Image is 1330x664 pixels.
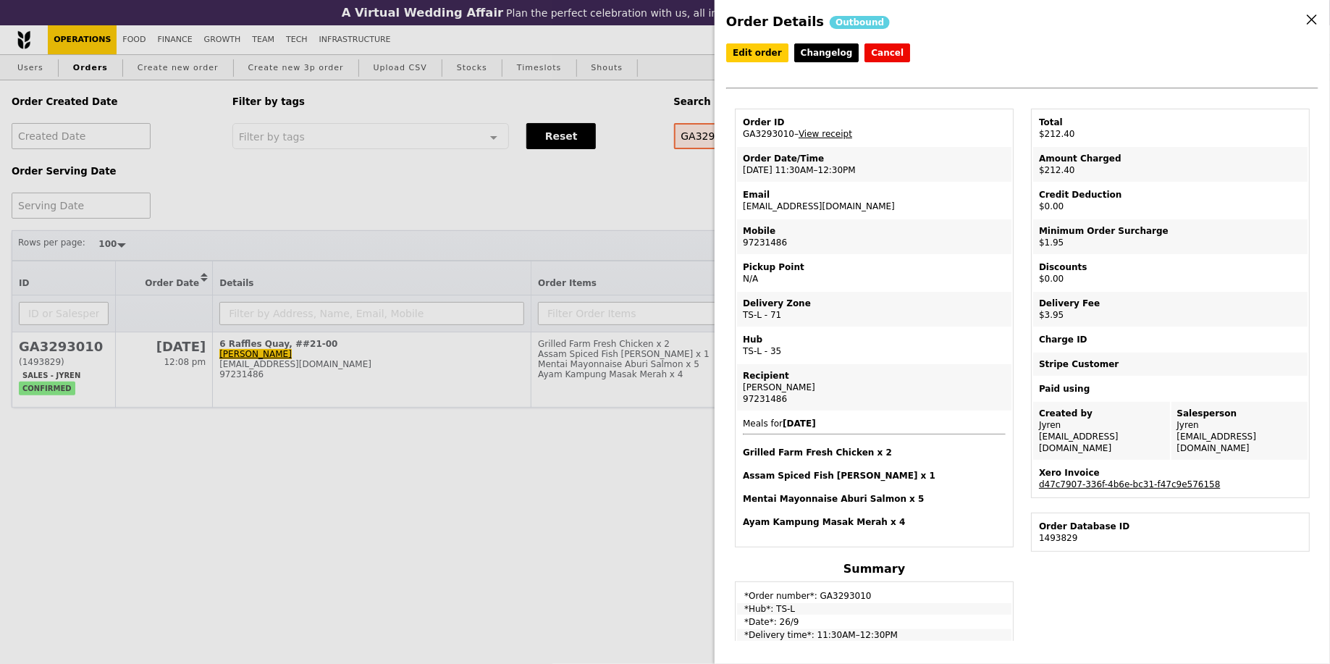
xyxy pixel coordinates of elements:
[726,43,788,62] a: Edit order
[737,111,1011,146] td: GA3293010
[743,334,1006,345] div: Hub
[1039,189,1302,201] div: Credit Deduction
[743,261,1006,273] div: Pickup Point
[1033,256,1308,290] td: $0.00
[1033,183,1308,218] td: $0.00
[1039,261,1302,273] div: Discounts
[743,470,1006,482] h4: Assam Spiced Fish [PERSON_NAME] x 1
[830,16,890,29] div: Outbound
[1033,147,1308,182] td: $212.40
[743,225,1006,237] div: Mobile
[743,153,1006,164] div: Order Date/Time
[743,447,1006,458] h4: Grilled Farm Fresh Chicken x 2
[737,328,1011,363] td: TS-L - 35
[743,298,1006,309] div: Delivery Zone
[1039,298,1302,309] div: Delivery Fee
[743,370,1006,382] div: Recipient
[726,14,824,29] span: Order Details
[743,419,1006,528] span: Meals for
[737,219,1011,254] td: 97231486
[737,603,1011,615] td: *Hub*: TS-L
[1033,515,1308,550] td: 1493829
[737,292,1011,327] td: TS-L - 71
[737,183,1011,218] td: [EMAIL_ADDRESS][DOMAIN_NAME]
[737,616,1011,628] td: *Date*: 26/9
[1039,408,1164,419] div: Created by
[737,147,1011,182] td: [DATE] 11:30AM–12:30PM
[1039,358,1302,370] div: Stripe Customer
[1033,111,1308,146] td: $212.40
[1039,334,1302,345] div: Charge ID
[799,129,852,139] a: View receipt
[743,493,1006,505] h4: Mentai Mayonnaise Aburi Salmon x 5
[737,584,1011,602] td: *Order number*: GA3293010
[1177,408,1302,419] div: Salesperson
[743,382,1006,393] div: [PERSON_NAME]
[1033,219,1308,254] td: $1.95
[794,43,859,62] a: Changelog
[735,562,1014,576] h4: Summary
[743,189,1006,201] div: Email
[864,43,910,62] button: Cancel
[1039,225,1302,237] div: Minimum Order Surcharge
[1039,117,1302,128] div: Total
[1039,383,1302,395] div: Paid using
[743,393,1006,405] div: 97231486
[1171,402,1308,460] td: Jyren [EMAIL_ADDRESS][DOMAIN_NAME]
[1039,521,1302,532] div: Order Database ID
[1039,153,1302,164] div: Amount Charged
[1039,467,1302,479] div: Xero Invoice
[743,117,1006,128] div: Order ID
[1039,479,1221,489] a: d47c7907-336f-4b6e-bc31-f47c9e576158
[737,629,1011,641] td: *Delivery time*: 11:30AM–12:30PM
[743,516,1006,528] h4: Ayam Kampung Masak Merah x 4
[783,419,816,429] b: [DATE]
[737,256,1011,290] td: N/A
[1033,402,1170,460] td: Jyren [EMAIL_ADDRESS][DOMAIN_NAME]
[1033,292,1308,327] td: $3.95
[794,129,799,139] span: –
